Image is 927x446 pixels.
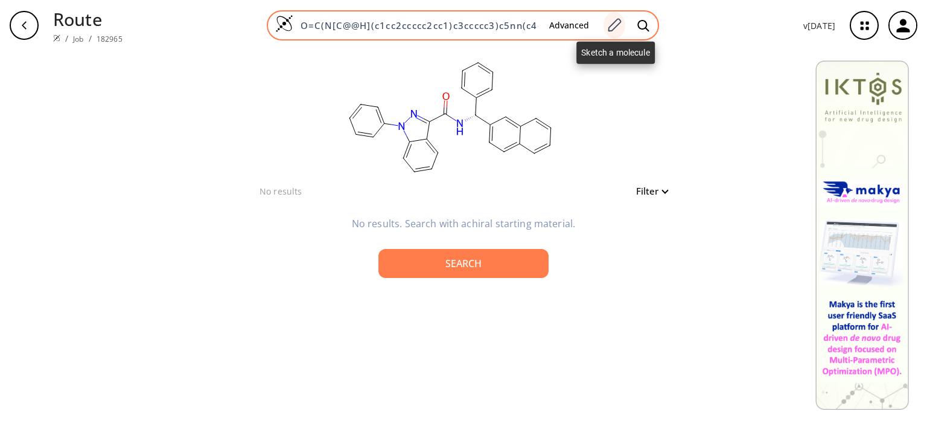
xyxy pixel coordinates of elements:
[73,34,83,44] a: Job
[803,19,835,32] p: v [DATE]
[89,32,92,45] li: /
[388,259,539,268] div: Search
[65,32,68,45] li: /
[97,34,123,44] a: 182965
[576,42,655,64] div: Sketch a molecule
[629,187,667,196] button: Filter
[53,34,60,42] img: Spaya logo
[275,15,293,33] img: Logo Spaya
[293,19,540,31] input: Enter SMILES
[378,249,549,278] button: Search
[53,6,123,32] p: Route
[260,185,302,198] p: No results
[330,51,571,184] svg: O=C(N[C@@H](c1cc2ccccc2cc1)c3ccccc3)c5nn(c4ccccc45)c6ccccc6
[540,15,599,37] button: Advanced
[337,216,590,231] p: No results. Search with achiral starting material.
[815,60,909,410] img: Banner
